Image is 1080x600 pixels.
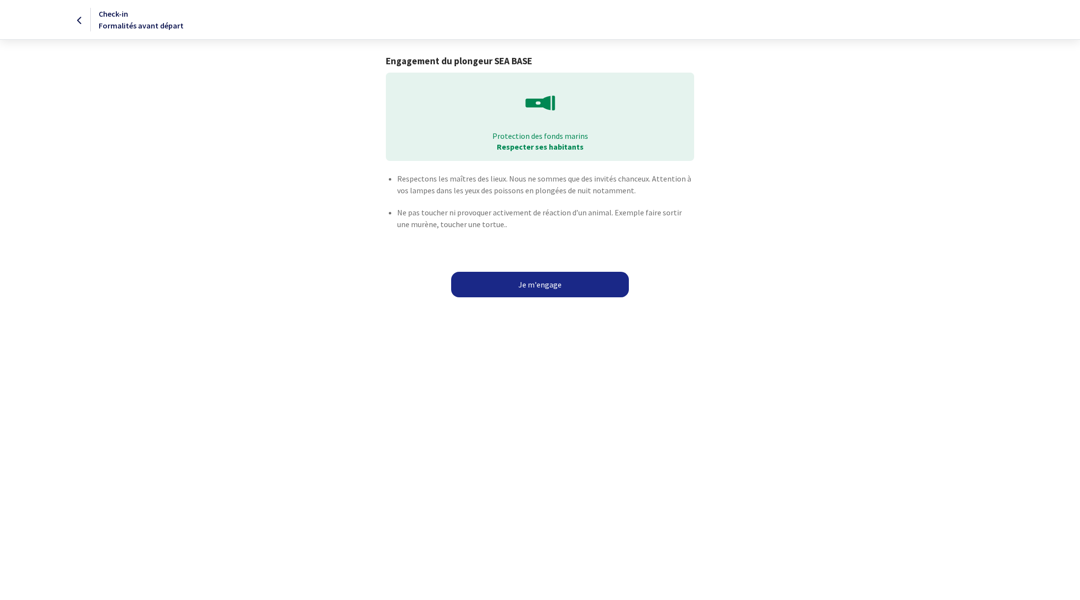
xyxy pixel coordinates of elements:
[393,130,687,141] p: Protection des fonds marins
[497,142,584,152] strong: Respecter ses habitants
[451,272,629,297] button: Je m'engage
[386,55,694,67] h1: Engagement du plongeur SEA BASE
[397,207,694,230] p: Ne pas toucher ni provoquer activement de réaction d’un animal. Exemple faire sortir une murène, ...
[397,173,694,196] p: Respectons les maîtres des lieux. Nous ne sommes que des invités chanceux. Attention à vos lampes...
[99,9,184,30] span: Check-in Formalités avant départ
